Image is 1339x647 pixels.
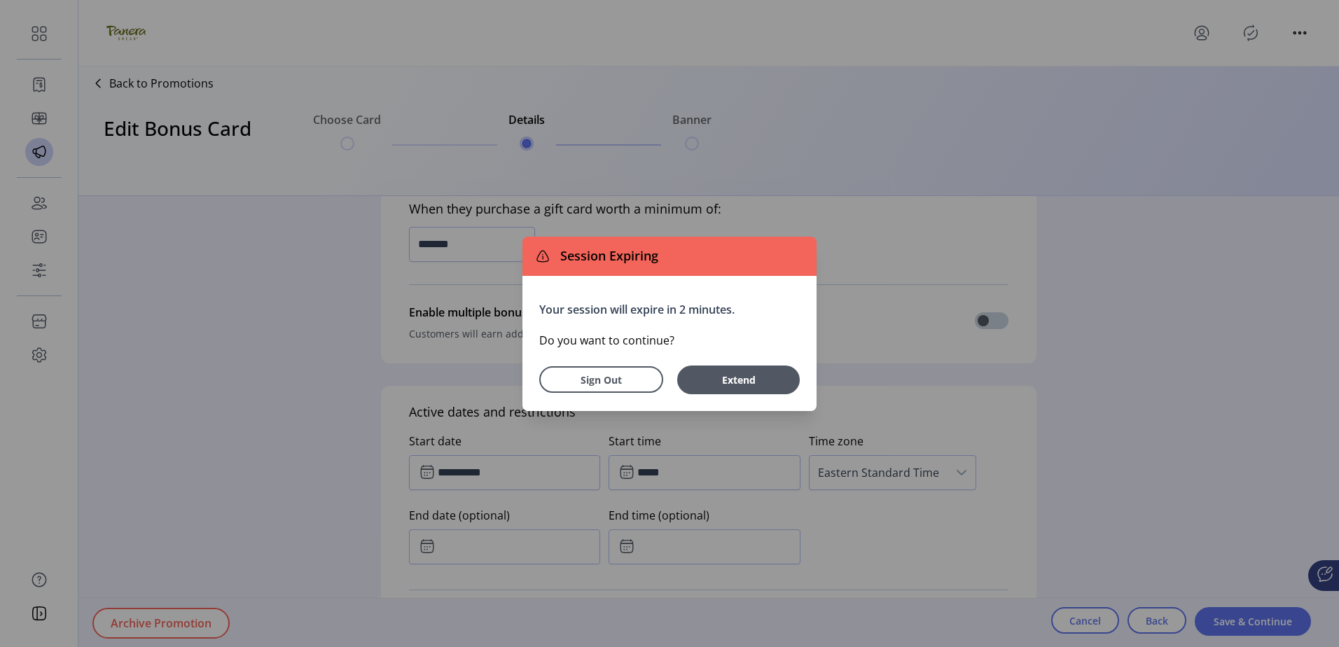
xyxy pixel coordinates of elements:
span: Extend [684,373,793,387]
p: Do you want to continue? [539,332,800,349]
span: Sign Out [557,373,645,387]
button: Sign Out [539,366,663,393]
span: Session Expiring [555,246,658,265]
button: Extend [677,366,800,394]
p: Your session will expire in 2 minutes. [539,301,800,318]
